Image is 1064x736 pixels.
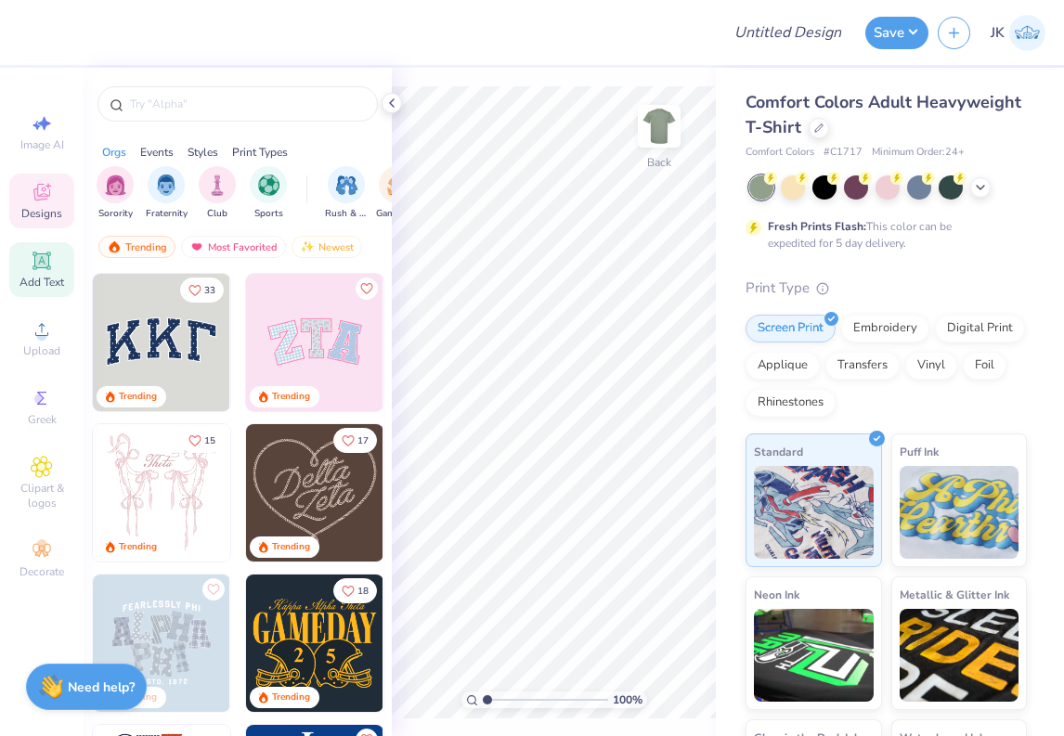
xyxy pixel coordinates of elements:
span: Upload [23,343,60,358]
span: Puff Ink [900,442,939,461]
input: Untitled Design [720,14,856,51]
img: ead2b24a-117b-4488-9b34-c08fd5176a7b [383,424,520,562]
span: Fraternity [146,207,188,221]
span: Neon Ink [754,585,799,604]
span: Image AI [20,137,64,152]
div: Digital Print [935,315,1025,342]
button: Like [333,428,377,453]
button: Like [180,428,224,453]
img: Game Day Image [387,174,409,196]
div: Vinyl [905,352,957,380]
span: Add Text [19,275,64,290]
strong: Fresh Prints Flash: [768,219,866,234]
img: edfb13fc-0e43-44eb-bea2-bf7fc0dd67f9 [229,274,367,411]
div: Orgs [102,144,126,161]
div: Trending [272,540,310,554]
img: 5a4b4175-9e88-49c8-8a23-26d96782ddc6 [93,575,230,712]
button: Like [180,278,224,303]
img: most_fav.gif [189,240,204,253]
img: 5ee11766-d822-42f5-ad4e-763472bf8dcf [383,274,520,411]
div: Trending [119,390,157,404]
img: 12710c6a-dcc0-49ce-8688-7fe8d5f96fe2 [246,424,383,562]
img: Puff Ink [900,466,1019,559]
div: Events [140,144,174,161]
img: Rush & Bid Image [336,174,357,196]
button: filter button [325,166,368,221]
div: Back [647,154,671,171]
img: Standard [754,466,874,559]
div: Trending [119,540,157,554]
button: filter button [376,166,419,221]
span: 15 [204,436,215,445]
span: 33 [204,286,215,295]
span: 18 [357,587,369,596]
span: 100 % [613,691,642,708]
img: Fraternity Image [156,174,176,196]
img: 2b704b5a-84f6-4980-8295-53d958423ff9 [383,575,520,712]
input: Try "Alpha" [128,95,366,113]
div: Newest [292,236,362,258]
div: Foil [963,352,1006,380]
img: 3b9aba4f-e317-4aa7-a679-c95a879539bd [93,274,230,411]
span: # C1717 [824,145,863,161]
div: Transfers [825,352,900,380]
button: filter button [146,166,188,221]
span: Designs [21,206,62,221]
img: Newest.gif [300,240,315,253]
img: Back [641,108,678,145]
img: Sorority Image [105,174,126,196]
button: Like [333,578,377,603]
div: Styles [188,144,218,161]
button: filter button [199,166,236,221]
img: trending.gif [107,240,122,253]
img: Sports Image [258,174,279,196]
span: Game Day [376,207,419,221]
img: Metallic & Glitter Ink [900,609,1019,702]
div: This color can be expedited for 5 day delivery. [768,218,996,252]
div: Embroidery [841,315,929,342]
div: Trending [98,236,175,258]
button: Like [202,578,225,600]
div: Screen Print [746,315,836,342]
button: Save [865,17,928,49]
a: JK [991,15,1045,51]
button: filter button [250,166,287,221]
button: filter button [97,166,134,221]
img: Joshua Kao [1009,15,1045,51]
div: Trending [272,390,310,404]
img: 9980f5e8-e6a1-4b4a-8839-2b0e9349023c [246,274,383,411]
img: Neon Ink [754,609,874,702]
img: Club Image [207,174,227,196]
div: Print Types [232,144,288,161]
span: JK [991,22,1005,44]
img: b8819b5f-dd70-42f8-b218-32dd770f7b03 [246,575,383,712]
div: filter for Game Day [376,166,419,221]
div: Trending [272,691,310,704]
span: 17 [357,436,369,445]
div: Applique [746,352,820,380]
strong: Need help? [68,678,135,696]
span: Minimum Order: 24 + [872,145,965,161]
span: Comfort Colors [746,145,814,161]
span: Sorority [98,207,133,221]
img: d12a98c7-f0f7-4345-bf3a-b9f1b718b86e [229,424,367,562]
div: filter for Fraternity [146,166,188,221]
span: Rush & Bid [325,207,368,221]
div: Most Favorited [181,236,286,258]
img: 83dda5b0-2158-48ca-832c-f6b4ef4c4536 [93,424,230,562]
span: Decorate [19,564,64,579]
div: filter for Sports [250,166,287,221]
span: Clipart & logos [9,481,74,510]
span: Standard [754,442,803,461]
div: Print Type [746,278,1027,299]
div: Rhinestones [746,389,836,417]
div: filter for Club [199,166,236,221]
span: Greek [28,412,57,427]
span: Sports [254,207,283,221]
div: filter for Rush & Bid [325,166,368,221]
span: Comfort Colors Adult Heavyweight T-Shirt [746,91,1021,138]
button: Like [356,278,378,300]
span: Metallic & Glitter Ink [900,585,1009,604]
div: filter for Sorority [97,166,134,221]
img: a3f22b06-4ee5-423c-930f-667ff9442f68 [229,575,367,712]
